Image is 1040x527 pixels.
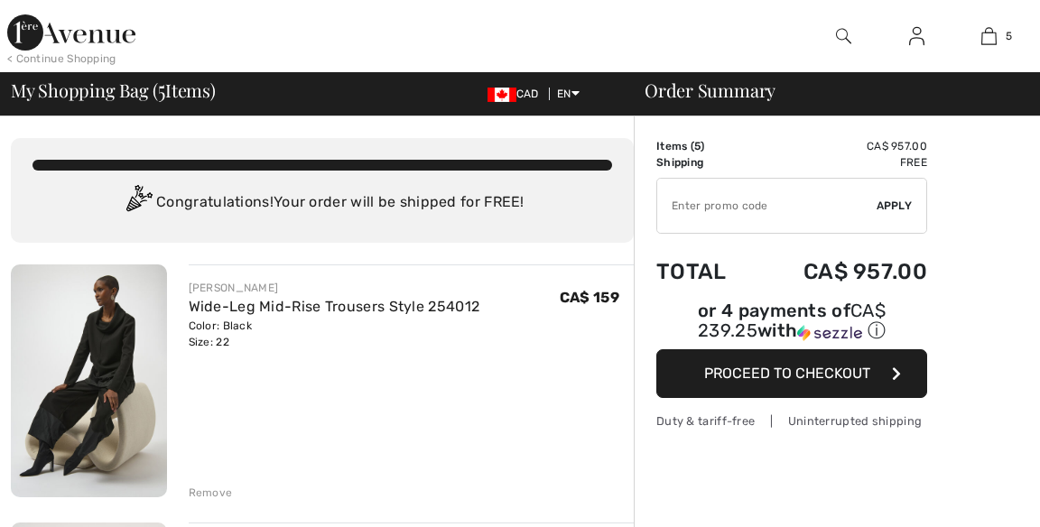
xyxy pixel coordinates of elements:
[189,318,480,350] div: Color: Black Size: 22
[623,81,1029,99] div: Order Summary
[797,325,862,341] img: Sezzle
[11,264,167,497] img: Wide-Leg Mid-Rise Trousers Style 254012
[877,198,913,214] span: Apply
[656,241,754,302] td: Total
[694,140,701,153] span: 5
[656,138,754,154] td: Items ( )
[754,138,927,154] td: CA$ 957.00
[704,365,870,382] span: Proceed to Checkout
[158,77,165,100] span: 5
[895,25,939,48] a: Sign In
[656,412,927,430] div: Duty & tariff-free | Uninterrupted shipping
[11,81,216,99] span: My Shopping Bag ( Items)
[487,88,546,100] span: CAD
[698,300,886,341] span: CA$ 239.25
[656,154,754,171] td: Shipping
[1006,28,1012,44] span: 5
[656,302,927,349] div: or 4 payments ofCA$ 239.25withSezzle Click to learn more about Sezzle
[656,349,927,398] button: Proceed to Checkout
[560,289,619,306] span: CA$ 159
[189,280,480,296] div: [PERSON_NAME]
[656,302,927,343] div: or 4 payments of with
[7,51,116,67] div: < Continue Shopping
[7,14,135,51] img: 1ère Avenue
[557,88,580,100] span: EN
[953,25,1025,47] a: 5
[657,179,877,233] input: Promo code
[981,25,997,47] img: My Bag
[754,241,927,302] td: CA$ 957.00
[189,485,233,501] div: Remove
[189,298,480,315] a: Wide-Leg Mid-Rise Trousers Style 254012
[836,25,851,47] img: search the website
[120,185,156,221] img: Congratulation2.svg
[754,154,927,171] td: Free
[32,185,612,221] div: Congratulations! Your order will be shipped for FREE!
[487,88,516,102] img: Canadian Dollar
[909,25,924,47] img: My Info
